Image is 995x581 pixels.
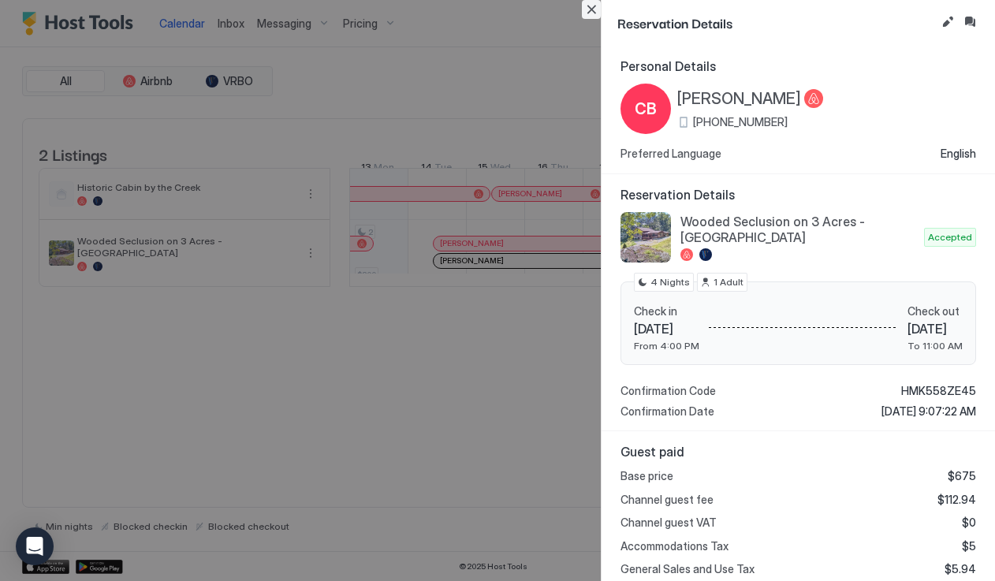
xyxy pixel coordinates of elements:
span: 1 Adult [714,275,743,289]
span: [DATE] [907,321,963,337]
span: [DATE] 9:07:22 AM [881,404,976,419]
span: Base price [620,469,673,483]
button: Inbox [960,13,979,32]
span: Personal Details [620,58,976,74]
span: $112.94 [937,493,976,507]
span: CB [635,97,657,121]
span: Check out [907,304,963,318]
div: listing image [620,212,671,263]
span: Wooded Seclusion on 3 Acres - [GEOGRAPHIC_DATA] [680,214,918,245]
span: [PERSON_NAME] [677,89,801,109]
span: Accommodations Tax [620,539,729,553]
span: Channel guest VAT [620,516,717,530]
span: Accepted [928,230,972,244]
span: $0 [962,516,976,530]
span: HMK558ZE45 [901,384,976,398]
button: Edit reservation [938,13,957,32]
span: General Sales and Use Tax [620,562,755,576]
span: Confirmation Code [620,384,716,398]
span: To 11:00 AM [907,340,963,352]
span: 4 Nights [650,275,690,289]
span: Check in [634,304,699,318]
span: Reservation Details [620,187,976,203]
span: [PHONE_NUMBER] [693,115,788,129]
span: Guest paid [620,444,976,460]
span: Channel guest fee [620,493,714,507]
span: English [941,147,976,161]
span: [DATE] [634,321,699,337]
span: $5 [962,539,976,553]
span: Reservation Details [617,13,935,32]
span: From 4:00 PM [634,340,699,352]
span: Confirmation Date [620,404,714,419]
span: Preferred Language [620,147,721,161]
span: $675 [948,469,976,483]
span: $5.94 [945,562,976,576]
div: Open Intercom Messenger [16,527,54,565]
